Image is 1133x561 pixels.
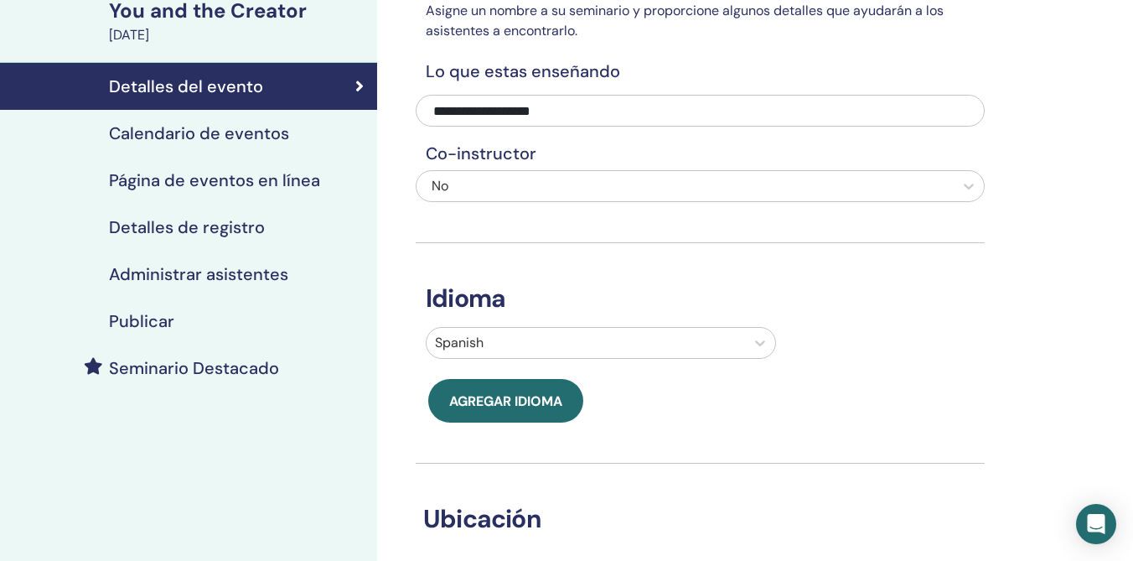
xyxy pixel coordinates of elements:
[109,358,279,378] h4: Seminario Destacado
[428,379,583,423] button: Agregar idioma
[109,264,288,284] h4: Administrar asistentes
[1076,504,1116,544] div: Open Intercom Messenger
[416,283,985,314] h3: Idioma
[109,76,263,96] h4: Detalles del evento
[109,217,265,237] h4: Detalles de registro
[449,392,562,410] span: Agregar idioma
[109,25,367,45] div: [DATE]
[432,177,448,195] span: No
[109,170,320,190] h4: Página de eventos en línea
[416,1,985,41] p: Asigne un nombre a su seminario y proporcione algunos detalles que ayudarán a los asistentes a en...
[109,311,174,331] h4: Publicar
[416,61,985,81] h4: Lo que estas enseñando
[416,143,985,164] h4: Co-instructor
[413,504,962,534] h3: Ubicación
[109,123,289,143] h4: Calendario de eventos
